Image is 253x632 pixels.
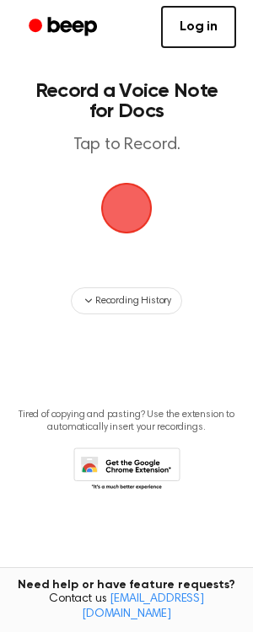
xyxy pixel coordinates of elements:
p: Tap to Record. [30,135,223,156]
button: Beep Logo [101,183,152,233]
span: Recording History [95,293,171,308]
a: Beep [17,11,112,44]
a: Log in [161,6,236,48]
p: Tired of copying and pasting? Use the extension to automatically insert your recordings. [13,409,240,434]
span: Contact us [10,592,243,622]
a: [EMAIL_ADDRESS][DOMAIN_NAME] [82,593,204,620]
button: Recording History [71,287,182,314]
h1: Record a Voice Note for Docs [30,81,223,121]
